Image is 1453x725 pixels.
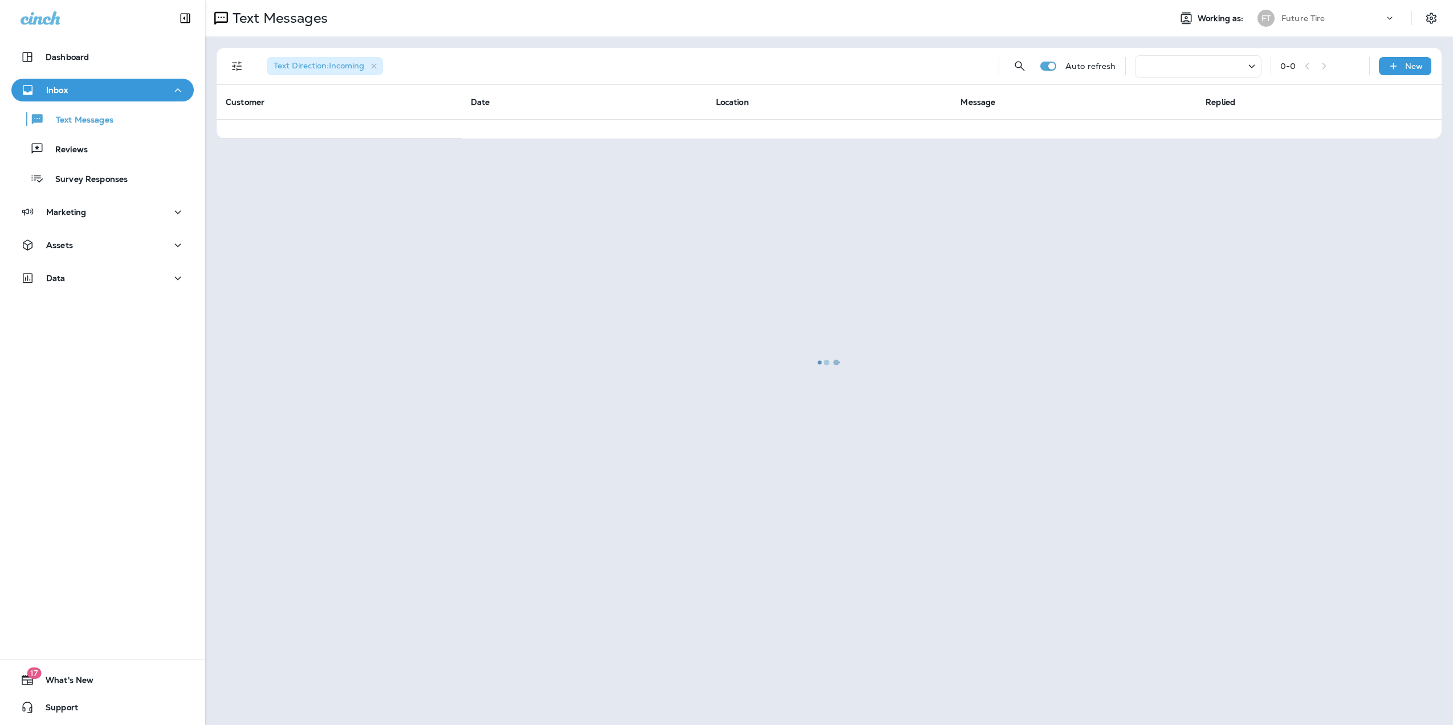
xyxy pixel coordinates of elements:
button: Survey Responses [11,166,194,190]
button: Assets [11,234,194,256]
button: Collapse Sidebar [169,7,201,30]
button: Text Messages [11,107,194,131]
button: Marketing [11,201,194,223]
span: Support [34,703,78,716]
p: Text Messages [44,115,113,126]
button: Dashboard [11,46,194,68]
button: Data [11,267,194,290]
p: Dashboard [46,52,89,62]
p: Data [46,274,66,283]
span: 17 [27,667,41,679]
p: Marketing [46,207,86,217]
p: New [1405,62,1423,71]
p: Inbox [46,85,68,95]
span: What's New [34,675,93,689]
p: Assets [46,241,73,250]
p: Survey Responses [44,174,128,185]
button: 17What's New [11,669,194,691]
button: Support [11,696,194,719]
button: Reviews [11,137,194,161]
p: Reviews [44,145,88,156]
button: Inbox [11,79,194,101]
